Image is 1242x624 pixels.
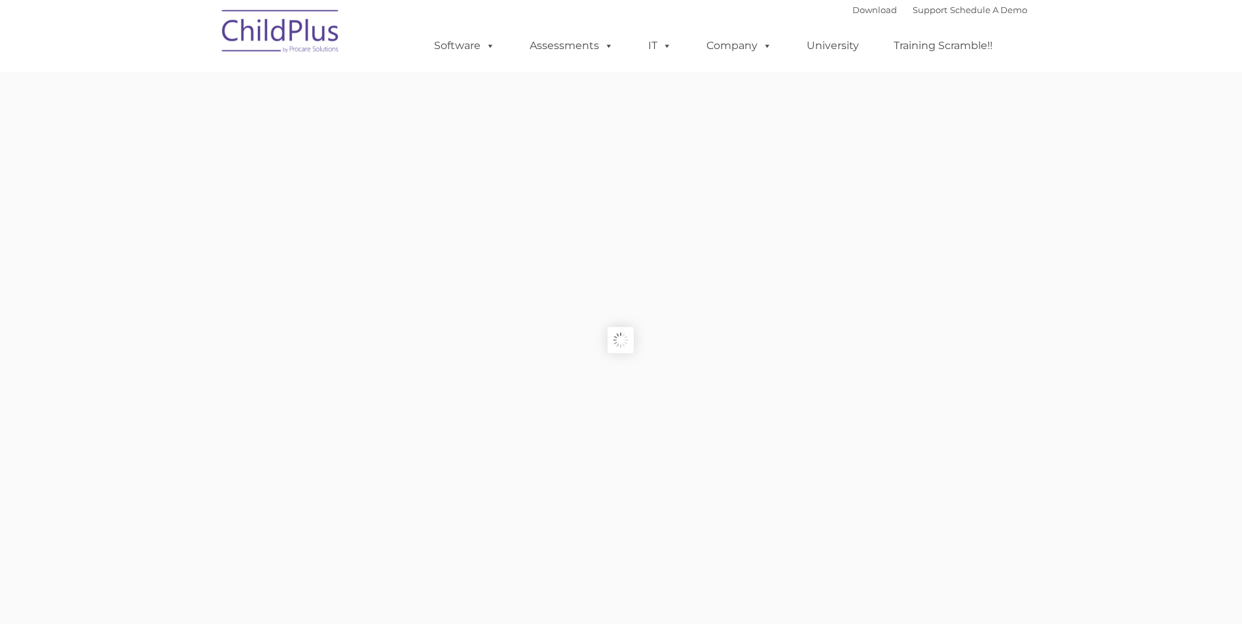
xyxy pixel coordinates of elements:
[950,5,1027,15] a: Schedule A Demo
[693,33,785,59] a: Company
[421,33,508,59] a: Software
[852,5,897,15] a: Download
[881,33,1006,59] a: Training Scramble!!
[215,1,346,66] img: ChildPlus by Procare Solutions
[635,33,685,59] a: IT
[852,5,1027,15] font: |
[913,5,947,15] a: Support
[517,33,627,59] a: Assessments
[794,33,872,59] a: University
